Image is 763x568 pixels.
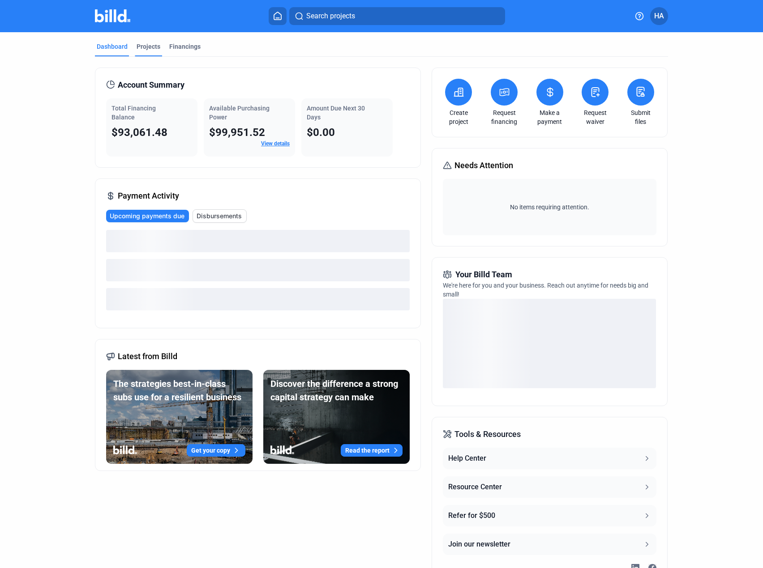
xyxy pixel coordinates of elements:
div: Discover the difference a strong capital strategy can make [270,377,403,404]
button: Resource Center [443,476,656,498]
span: Amount Due Next 30 Days [307,105,365,121]
span: We're here for you and your business. Reach out anytime for needs big and small! [443,282,648,298]
div: Projects [137,42,160,51]
div: Resource Center [448,482,502,492]
button: Help Center [443,448,656,469]
div: Financings [169,42,201,51]
span: Your Billd Team [455,268,512,281]
a: Request financing [489,108,520,126]
div: loading [443,299,656,388]
a: Request waiver [579,108,611,126]
button: Get your copy [187,444,245,457]
span: Tools & Resources [454,428,521,441]
div: loading [106,259,410,281]
button: Refer for $500 [443,505,656,526]
span: Available Purchasing Power [209,105,270,121]
a: View details [261,140,290,147]
span: Total Financing Balance [111,105,156,121]
div: The strategies best-in-class subs use for a resilient business [113,377,245,404]
span: $0.00 [307,126,335,139]
button: HA [650,7,668,25]
a: Submit files [625,108,656,126]
div: Help Center [448,453,486,464]
span: Account Summary [118,79,184,91]
button: Upcoming payments due [106,210,189,222]
span: HA [654,11,664,21]
span: Upcoming payments due [110,212,184,220]
span: Payment Activity [118,190,179,202]
button: Read the report [341,444,403,457]
span: No items requiring attention. [446,203,652,212]
img: Billd Company Logo [95,9,130,22]
div: Dashboard [97,42,128,51]
div: Refer for $500 [448,510,495,521]
div: loading [106,288,410,310]
span: $93,061.48 [111,126,167,139]
a: Create project [443,108,474,126]
span: Disbursements [197,212,242,220]
button: Search projects [289,7,505,25]
span: Needs Attention [454,159,513,172]
a: Make a payment [534,108,566,126]
span: Latest from Billd [118,350,177,363]
div: loading [106,230,410,252]
span: Search projects [306,11,355,21]
button: Disbursements [193,209,247,223]
div: Join our newsletter [448,539,510,550]
button: Join our newsletter [443,534,656,555]
span: $99,951.52 [209,126,265,139]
